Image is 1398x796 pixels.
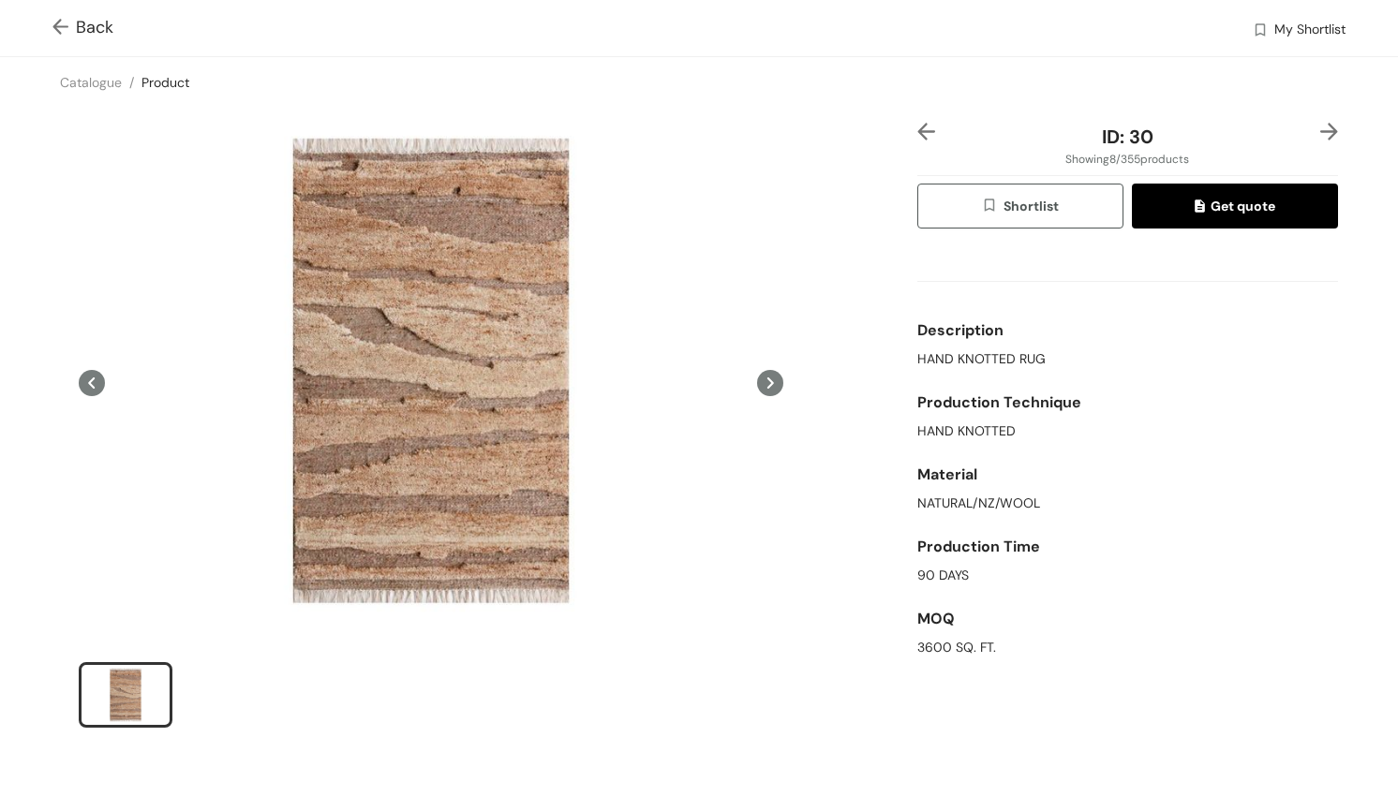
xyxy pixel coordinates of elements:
[917,494,1338,513] div: NATURAL/NZ/WOOL
[1252,22,1269,41] img: wishlist
[1320,123,1338,140] img: right
[981,196,1059,217] span: Shortlist
[1102,125,1153,149] span: ID: 30
[917,123,935,140] img: left
[129,74,134,91] span: /
[917,421,1338,441] div: HAND KNOTTED
[917,638,1338,657] div: 3600 SQ. FT.
[52,19,76,38] img: Go back
[981,197,1004,217] img: wishlist
[1195,196,1275,216] span: Get quote
[917,566,1338,585] div: 90 DAYS
[917,384,1338,421] div: Production Technique
[1274,20,1346,42] span: My Shortlist
[52,15,113,40] span: Back
[141,74,189,91] a: Product
[917,349,1046,369] span: HAND KNOTTED RUG
[917,528,1338,566] div: Production Time
[917,456,1338,494] div: Material
[60,74,122,91] a: Catalogue
[917,184,1123,228] button: wishlistShortlist
[79,662,172,728] li: slide item 1
[1132,184,1338,228] button: quoteGet quote
[917,312,1338,349] div: Description
[917,600,1338,638] div: MOQ
[1065,151,1189,168] span: Showing 8 / 355 products
[1195,199,1211,216] img: quote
